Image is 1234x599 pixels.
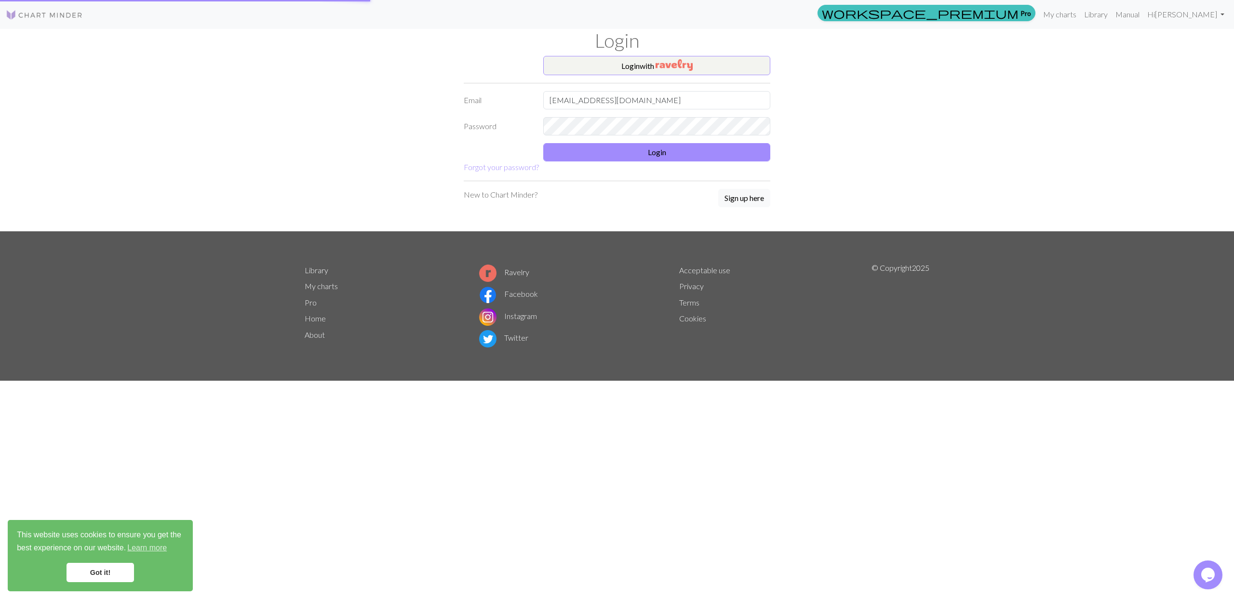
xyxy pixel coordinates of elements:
[299,29,935,52] h1: Login
[679,266,730,275] a: Acceptable use
[543,143,770,161] button: Login
[1112,5,1143,24] a: Manual
[718,189,770,208] a: Sign up here
[479,311,537,320] a: Instagram
[818,5,1035,21] a: Pro
[479,308,496,326] img: Instagram logo
[718,189,770,207] button: Sign up here
[872,262,929,350] p: © Copyright 2025
[305,314,326,323] a: Home
[464,162,539,172] a: Forgot your password?
[1143,5,1228,24] a: Hi[PERSON_NAME]
[1039,5,1080,24] a: My charts
[479,265,496,282] img: Ravelry logo
[1194,560,1224,589] iframe: chat widget
[305,281,338,291] a: My charts
[458,117,537,135] label: Password
[458,91,537,109] label: Email
[479,333,528,342] a: Twitter
[479,267,529,277] a: Ravelry
[679,298,699,307] a: Terms
[305,298,317,307] a: Pro
[305,330,325,339] a: About
[8,520,193,591] div: cookieconsent
[464,189,537,200] p: New to Chart Minder?
[1080,5,1112,24] a: Library
[479,330,496,347] img: Twitter logo
[679,281,704,291] a: Privacy
[479,286,496,304] img: Facebook logo
[679,314,706,323] a: Cookies
[67,563,134,582] a: dismiss cookie message
[543,56,770,75] button: Loginwith
[305,266,328,275] a: Library
[479,289,538,298] a: Facebook
[17,529,184,555] span: This website uses cookies to ensure you get the best experience on our website.
[6,9,83,21] img: Logo
[656,59,693,71] img: Ravelry
[126,541,168,555] a: learn more about cookies
[822,6,1019,20] span: workspace_premium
